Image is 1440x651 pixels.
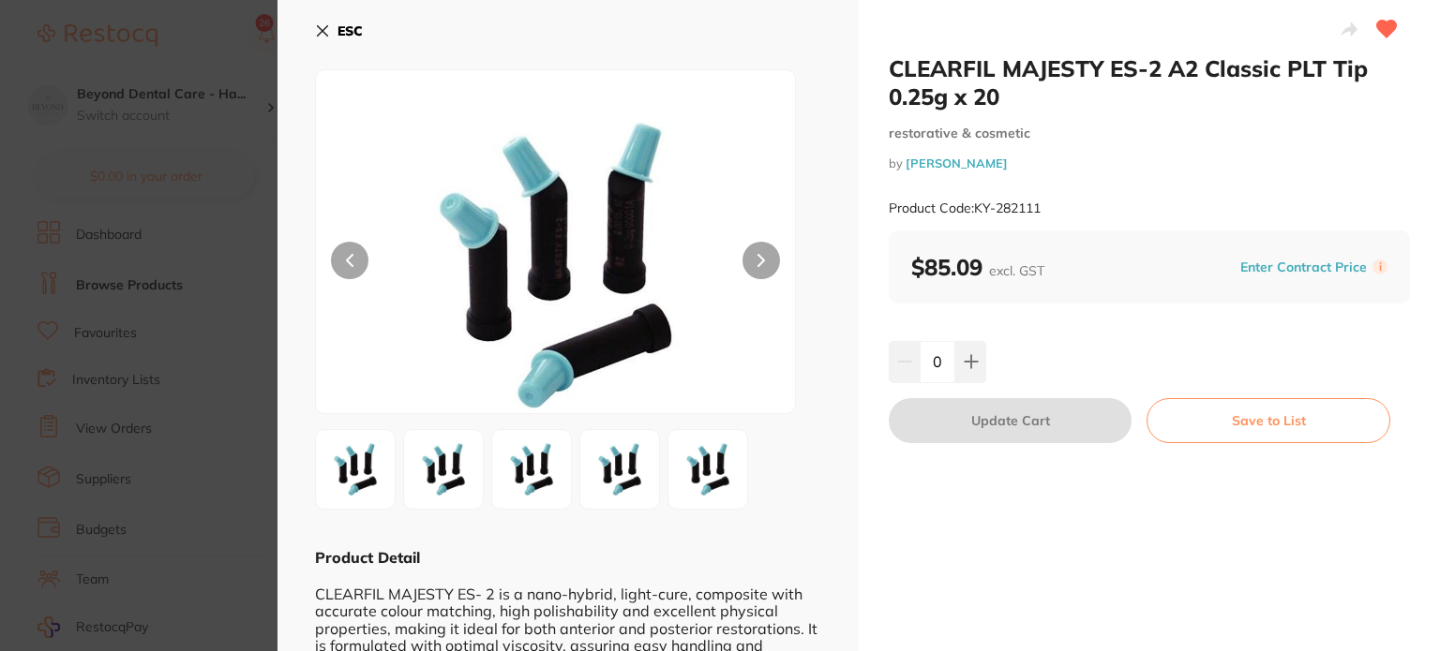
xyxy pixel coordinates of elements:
img: MV81LmpwZw [674,436,742,503]
img: MV80LmpwZw [586,436,653,503]
small: by [889,156,1410,170]
b: $85.09 [911,253,1044,281]
img: MS5qcGc [322,436,389,503]
span: excl. GST [989,262,1044,279]
img: MV8zLmpwZw [498,436,565,503]
a: [PERSON_NAME] [906,155,1008,170]
button: Save to List [1147,398,1390,443]
small: Product Code: KY-282111 [889,200,1041,216]
img: MS5qcGc [412,117,699,413]
button: Update Cart [889,398,1132,443]
button: ESC [315,15,363,47]
b: ESC [337,22,363,39]
h2: CLEARFIL MAJESTY ES-2 A2 Classic PLT Tip 0.25g x 20 [889,54,1410,111]
b: Product Detail [315,548,420,567]
small: restorative & cosmetic [889,126,1410,141]
img: MV8yLmpwZw [410,436,477,503]
label: i [1372,259,1387,274]
button: Enter Contract Price [1235,259,1372,276]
